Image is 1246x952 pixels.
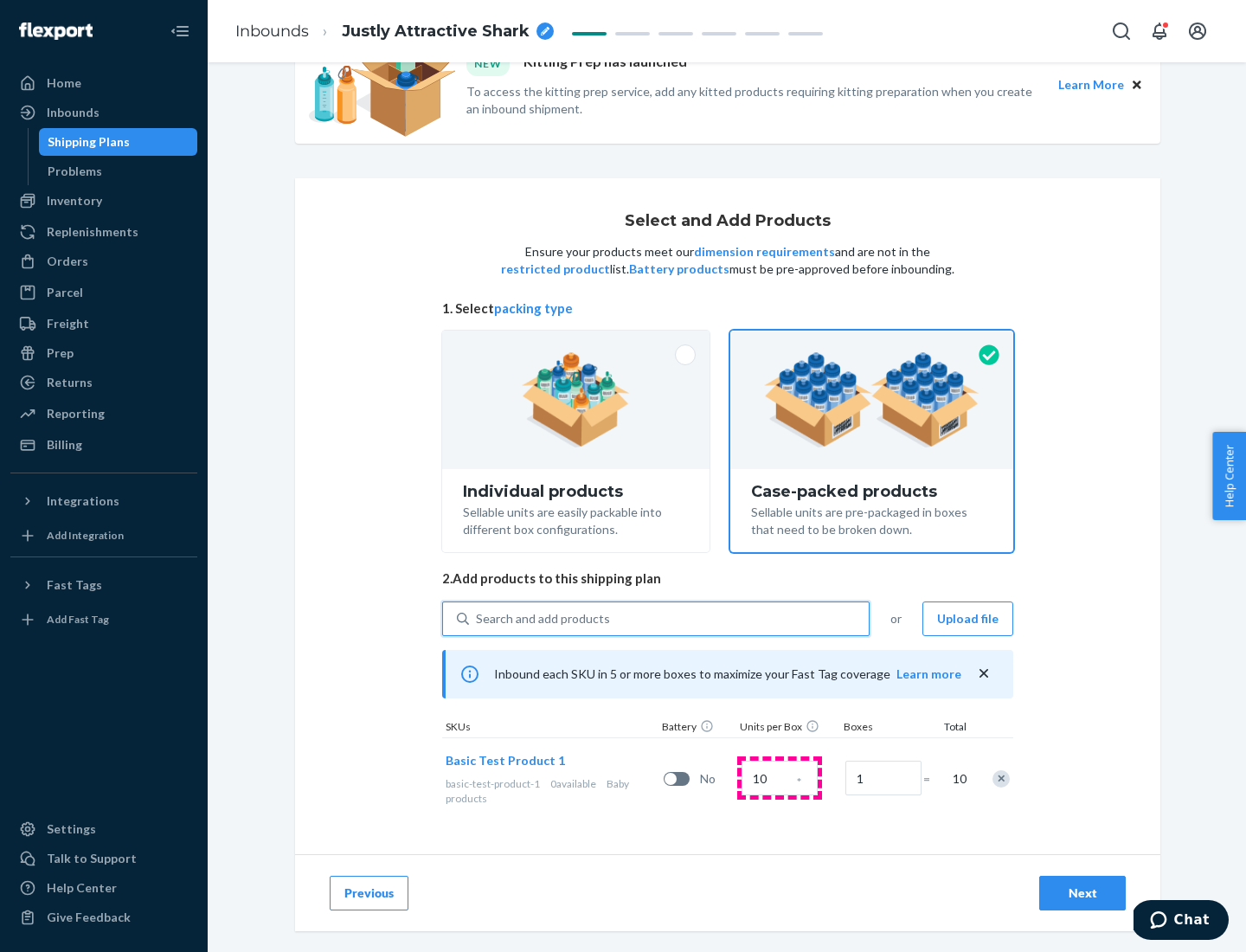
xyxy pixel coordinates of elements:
[48,133,130,151] div: Shipping Plans
[10,310,197,338] a: Freight
[330,876,408,910] button: Previous
[47,850,137,867] div: Talk to Support
[522,352,630,447] img: individual-pack.facf35554cb0f1810c75b2bd6df2d64e.png
[476,610,610,627] div: Search and add products
[10,400,197,428] a: Reporting
[47,284,83,301] div: Parcel
[896,666,961,683] button: Learn more
[975,665,992,683] button: close
[923,770,941,788] span: =
[629,261,729,278] button: Battery products
[342,21,530,43] span: Justly Attractive Shark
[10,218,197,246] a: Replenishments
[1142,14,1177,48] button: Open notifications
[446,776,657,806] div: Baby products
[992,770,1010,788] div: Remove Item
[47,344,74,362] div: Prep
[499,243,956,278] p: Ensure your products meet our and are not in the list. must be pre-approved before inbounding.
[446,752,565,769] button: Basic Test Product 1
[890,610,902,627] span: or
[47,612,109,627] div: Add Fast Tag
[10,904,197,931] button: Give Feedback
[845,761,922,795] input: Number of boxes
[1212,432,1246,520] button: Help Center
[10,522,197,550] a: Add Integration
[47,528,124,543] div: Add Integration
[442,569,1013,588] span: 2. Add products to this shipping plan
[466,83,1043,118] p: To access the kitting prep service, add any kitted products requiring kitting preparation when yo...
[47,820,96,838] div: Settings
[494,299,573,318] button: packing type
[10,187,197,215] a: Inventory
[1180,14,1215,48] button: Open account menu
[742,761,818,795] input: Case Quantity
[840,719,927,737] div: Boxes
[235,22,309,41] a: Inbounds
[751,483,992,500] div: Case-packed products
[736,719,840,737] div: Units per Box
[48,163,102,180] div: Problems
[550,777,596,790] span: 0 available
[47,74,81,92] div: Home
[1134,900,1229,943] iframe: Opens a widget where you can chat to one of our agents
[10,99,197,126] a: Inbounds
[47,576,102,594] div: Fast Tags
[10,279,197,306] a: Parcel
[442,719,658,737] div: SKUs
[751,500,992,538] div: Sellable units are pre-packaged in boxes that need to be broken down.
[47,405,105,422] div: Reporting
[922,601,1013,636] button: Upload file
[694,243,835,261] button: dimension requirements
[10,69,197,97] a: Home
[47,374,93,391] div: Returns
[10,845,197,872] button: Talk to Support
[10,339,197,367] a: Prep
[39,158,198,185] a: Problems
[10,369,197,396] a: Returns
[949,770,967,788] span: 10
[10,431,197,459] a: Billing
[1039,876,1126,910] button: Next
[47,909,131,926] div: Give Feedback
[1054,884,1111,902] div: Next
[47,223,138,241] div: Replenishments
[442,650,1013,698] div: Inbound each SKU in 5 or more boxes to maximize your Fast Tag coverage
[927,719,970,737] div: Total
[10,487,197,515] button: Integrations
[1127,75,1146,94] button: Close
[466,52,510,75] div: NEW
[47,315,89,332] div: Freight
[658,719,736,737] div: Battery
[1058,75,1124,94] button: Learn More
[222,6,568,57] ol: breadcrumbs
[19,23,93,40] img: Flexport logo
[10,248,197,275] a: Orders
[10,815,197,843] a: Settings
[47,192,102,209] div: Inventory
[47,879,117,897] div: Help Center
[523,52,687,75] p: Kitting Prep has launched
[10,606,197,634] a: Add Fast Tag
[700,770,735,788] span: No
[10,571,197,599] button: Fast Tags
[163,14,197,48] button: Close Navigation
[446,777,540,790] span: basic-test-product-1
[764,352,979,447] img: case-pack.59cecea509d18c883b923b81aeac6d0b.png
[47,436,82,453] div: Billing
[47,104,100,121] div: Inbounds
[446,753,565,768] span: Basic Test Product 1
[625,213,831,230] h1: Select and Add Products
[39,128,198,156] a: Shipping Plans
[463,483,689,500] div: Individual products
[463,500,689,538] div: Sellable units are easily packable into different box configurations.
[1104,14,1139,48] button: Open Search Box
[442,299,1013,318] span: 1. Select
[501,261,610,278] button: restricted product
[10,874,197,902] a: Help Center
[47,492,119,510] div: Integrations
[47,253,88,270] div: Orders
